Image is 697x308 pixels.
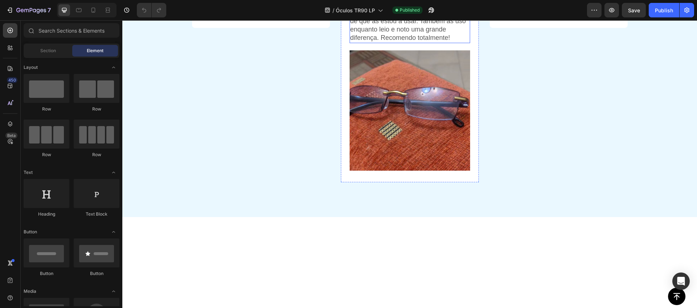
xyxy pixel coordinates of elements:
span: / [333,7,334,14]
span: Element [87,47,103,54]
span: Save [628,7,640,13]
span: Óculos TR90 LP [336,7,375,14]
button: Save [622,3,646,17]
div: Beta [5,133,17,138]
div: 450 [7,77,17,83]
span: Published [400,7,420,13]
button: 7 [3,3,54,17]
div: Open Intercom Messenger [672,272,690,290]
div: Heading [24,211,69,217]
span: Toggle open [108,167,119,178]
div: Button [74,270,119,277]
div: Row [74,106,119,112]
p: 7 [48,6,51,14]
div: Row [24,151,69,158]
img: gempages_571322371441427608-349f05d4-433e-4e65-9007-25fca6f7d16a.jpg [227,30,348,150]
span: Toggle open [108,286,119,297]
div: Publish [655,7,673,14]
span: Button [24,229,37,235]
span: Text [24,169,33,176]
div: Button [24,270,69,277]
span: Toggle open [108,62,119,73]
span: Section [40,47,56,54]
button: Publish [649,3,679,17]
div: Row [74,151,119,158]
span: Toggle open [108,226,119,238]
input: Search Sections & Elements [24,23,119,38]
span: Layout [24,64,38,71]
div: Undo/Redo [137,3,166,17]
span: Media [24,288,36,295]
div: Row [24,106,69,112]
iframe: Design area [122,20,697,308]
div: Text Block [74,211,119,217]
